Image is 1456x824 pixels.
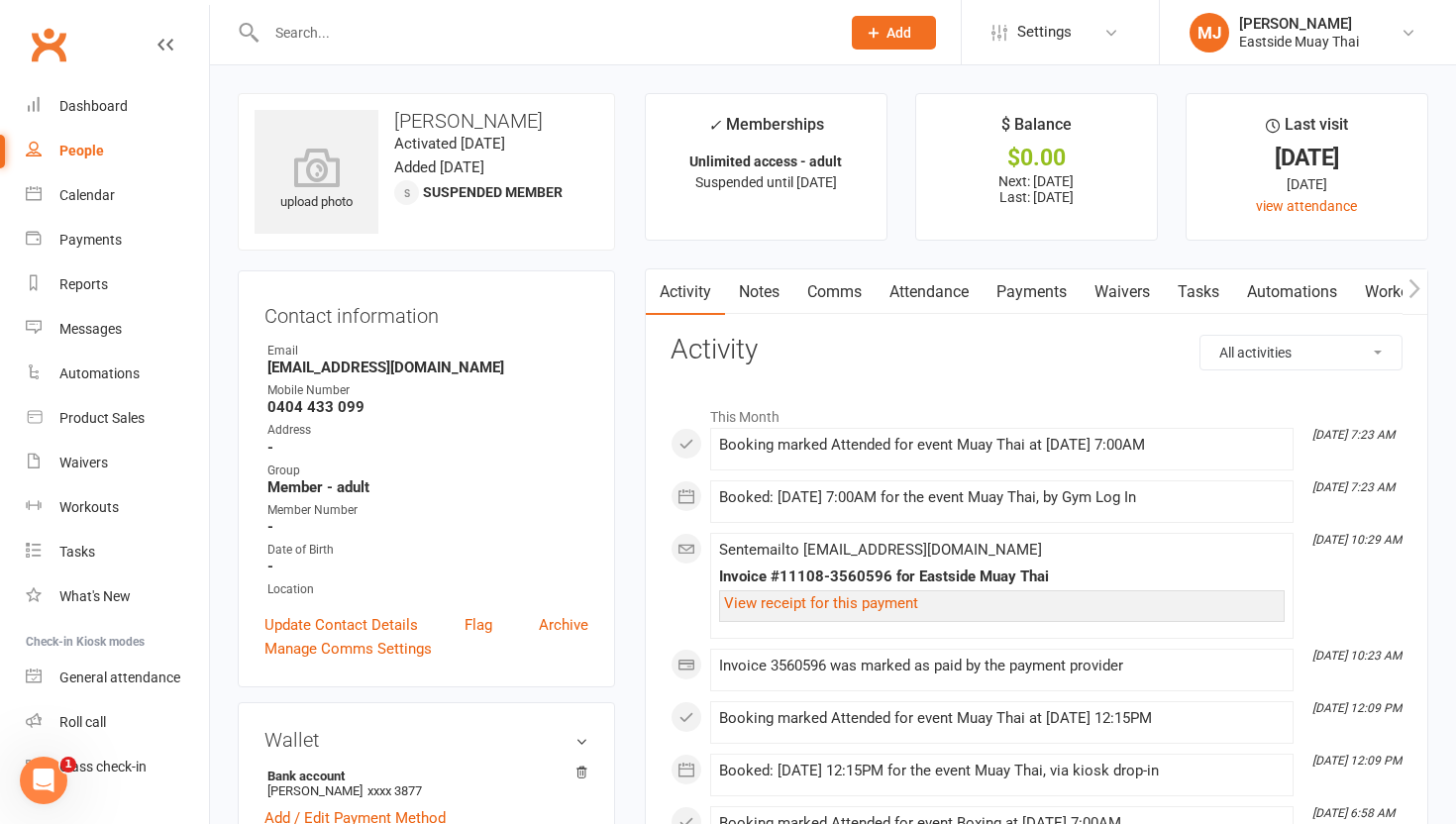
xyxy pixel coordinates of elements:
[26,485,209,530] a: Workouts
[26,396,209,441] a: Product Sales
[59,759,147,774] div: Class check-in
[394,135,505,153] time: Activated [DATE]
[267,421,588,440] div: Address
[423,184,563,200] span: Suspended member
[26,218,209,262] a: Payments
[59,365,140,381] div: Automations
[59,544,95,560] div: Tasks
[264,766,588,801] li: [PERSON_NAME]
[1204,148,1409,168] div: [DATE]
[24,20,73,69] a: Clubworx
[689,154,842,169] strong: Unlimited access - adult
[1233,269,1351,315] a: Automations
[367,783,422,798] span: xxxx 3877
[671,396,1403,428] li: This Month
[59,588,131,604] div: What's New
[260,19,826,47] input: Search...
[264,297,588,327] h3: Contact information
[1239,15,1359,33] div: [PERSON_NAME]
[26,441,209,485] a: Waivers
[934,173,1139,205] p: Next: [DATE] Last: [DATE]
[264,729,588,751] h3: Wallet
[1312,649,1402,663] i: [DATE] 10:23 AM
[59,143,104,158] div: People
[60,757,76,772] span: 1
[255,148,378,213] div: upload photo
[26,574,209,619] a: What's New
[1001,112,1072,148] div: $ Balance
[1081,269,1164,315] a: Waivers
[719,710,1285,727] div: Booking marked Attended for event Muay Thai at [DATE] 12:15PM
[26,84,209,129] a: Dashboard
[1204,173,1409,195] div: [DATE]
[59,276,108,292] div: Reports
[719,763,1285,779] div: Booked: [DATE] 12:15PM for the event Muay Thai, via kiosk drop-in
[793,269,876,315] a: Comms
[26,656,209,700] a: General attendance kiosk mode
[267,769,578,783] strong: Bank account
[934,148,1139,168] div: $0.00
[26,173,209,218] a: Calendar
[59,714,106,730] div: Roll call
[26,307,209,352] a: Messages
[267,541,588,560] div: Date of Birth
[26,745,209,789] a: Class kiosk mode
[59,232,122,248] div: Payments
[671,335,1403,365] h3: Activity
[708,112,824,149] div: Memberships
[886,25,911,41] span: Add
[267,478,588,496] strong: Member - adult
[708,116,721,135] i: ✓
[1312,806,1395,820] i: [DATE] 6:58 AM
[264,637,432,661] a: Manage Comms Settings
[1312,480,1395,494] i: [DATE] 7:23 AM
[59,187,115,203] div: Calendar
[267,398,588,416] strong: 0404 433 099
[1164,269,1233,315] a: Tasks
[719,568,1285,585] div: Invoice #11108-3560596 for Eastside Muay Thai
[264,613,418,637] a: Update Contact Details
[26,352,209,396] a: Automations
[465,613,492,637] a: Flag
[394,158,484,176] time: Added [DATE]
[267,580,588,599] div: Location
[255,110,598,132] h3: [PERSON_NAME]
[267,462,588,480] div: Group
[719,658,1285,674] div: Invoice 3560596 was marked as paid by the payment provider
[267,359,588,376] strong: [EMAIL_ADDRESS][DOMAIN_NAME]
[59,410,145,426] div: Product Sales
[267,501,588,520] div: Member Number
[719,489,1285,506] div: Booked: [DATE] 7:00AM for the event Muay Thai, by Gym Log In
[26,262,209,307] a: Reports
[1351,269,1445,315] a: Workouts
[20,757,67,804] iframe: Intercom live chat
[1017,10,1072,54] span: Settings
[26,530,209,574] a: Tasks
[1190,13,1229,52] div: MJ
[59,499,119,515] div: Workouts
[59,455,108,470] div: Waivers
[983,269,1081,315] a: Payments
[267,342,588,360] div: Email
[852,16,936,50] button: Add
[646,269,725,315] a: Activity
[725,269,793,315] a: Notes
[695,174,837,190] span: Suspended until [DATE]
[1266,112,1348,148] div: Last visit
[59,321,122,337] div: Messages
[59,669,180,685] div: General attendance
[26,129,209,173] a: People
[267,558,588,575] strong: -
[267,381,588,400] div: Mobile Number
[876,269,983,315] a: Attendance
[1256,198,1357,214] a: view attendance
[267,518,588,536] strong: -
[1312,428,1395,442] i: [DATE] 7:23 AM
[719,541,1042,559] span: Sent email to [EMAIL_ADDRESS][DOMAIN_NAME]
[267,439,588,457] strong: -
[1312,754,1402,768] i: [DATE] 12:09 PM
[26,700,209,745] a: Roll call
[724,594,918,612] a: View receipt for this payment
[539,613,588,637] a: Archive
[59,98,128,114] div: Dashboard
